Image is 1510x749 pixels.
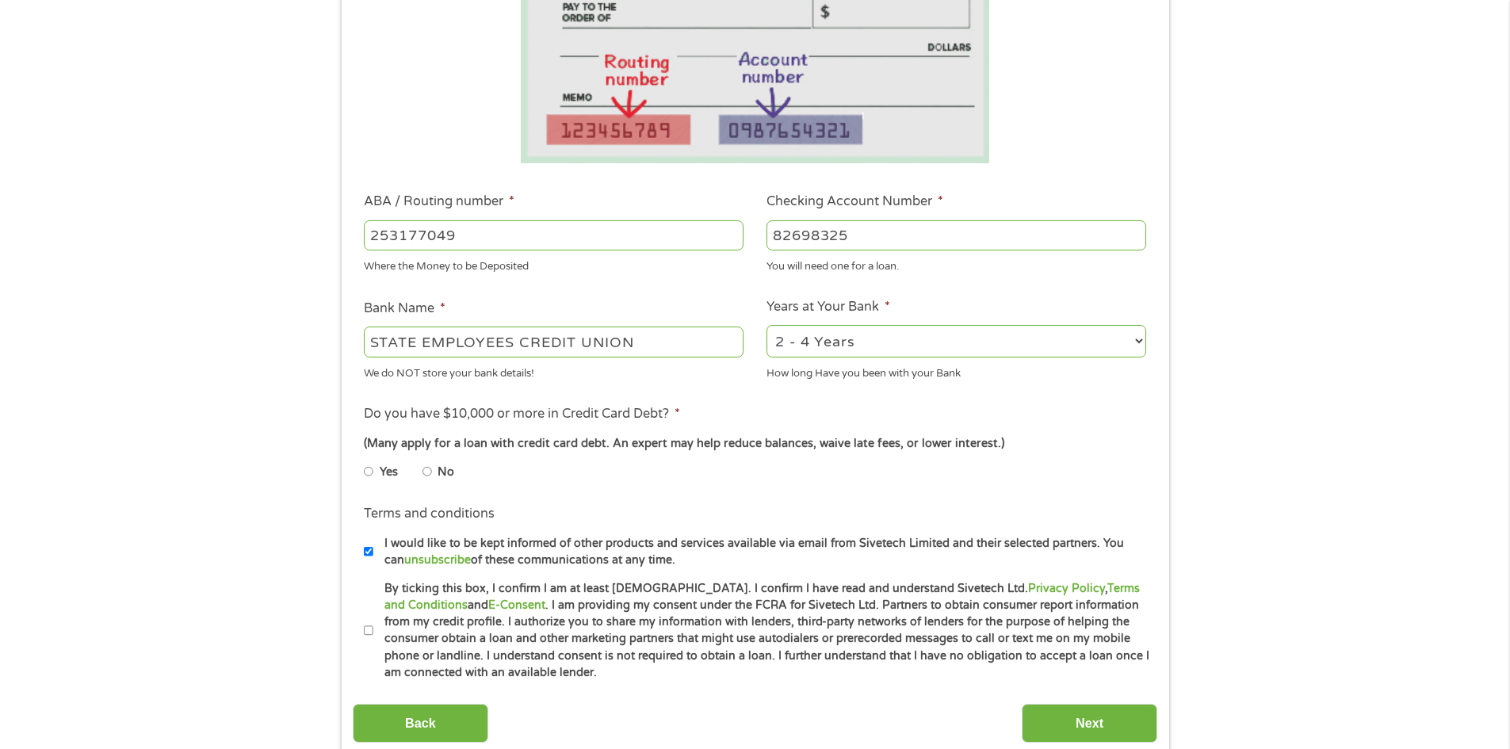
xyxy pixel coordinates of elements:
[488,598,545,612] a: E-Consent
[364,360,744,381] div: We do NOT store your bank details!
[766,360,1146,381] div: How long Have you been with your Bank
[364,406,680,422] label: Do you have $10,000 or more in Credit Card Debt?
[766,254,1146,275] div: You will need one for a loan.
[364,300,445,317] label: Bank Name
[373,535,1151,569] label: I would like to be kept informed of other products and services available via email from Sivetech...
[364,193,514,210] label: ABA / Routing number
[380,464,398,481] label: Yes
[353,704,488,743] input: Back
[1028,582,1105,595] a: Privacy Policy
[766,220,1146,250] input: 345634636
[384,582,1140,612] a: Terms and Conditions
[438,464,454,481] label: No
[766,193,943,210] label: Checking Account Number
[364,506,495,522] label: Terms and conditions
[364,435,1145,453] div: (Many apply for a loan with credit card debt. An expert may help reduce balances, waive late fees...
[364,220,744,250] input: 263177916
[766,299,890,315] label: Years at Your Bank
[364,254,744,275] div: Where the Money to be Deposited
[373,580,1151,682] label: By ticking this box, I confirm I am at least [DEMOGRAPHIC_DATA]. I confirm I have read and unders...
[1022,704,1157,743] input: Next
[404,553,471,567] a: unsubscribe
